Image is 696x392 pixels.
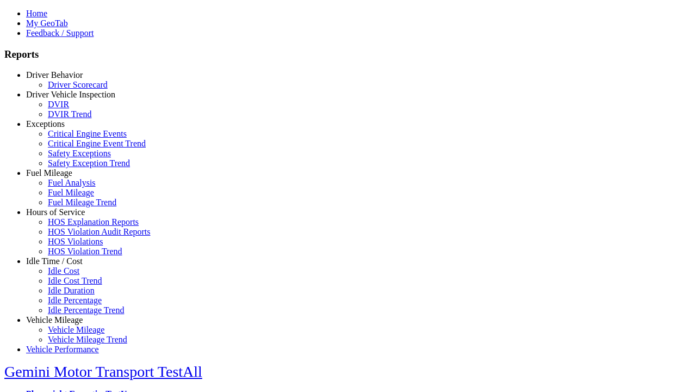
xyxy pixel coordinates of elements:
[26,119,65,128] a: Exceptions
[26,19,68,28] a: My GeoTab
[48,335,127,344] a: Vehicle Mileage Trend
[48,158,130,168] a: Safety Exception Trend
[48,286,95,295] a: Idle Duration
[48,296,102,305] a: Idle Percentage
[48,247,122,256] a: HOS Violation Trend
[26,28,94,38] a: Feedback / Support
[48,266,79,275] a: Idle Cost
[26,70,83,79] a: Driver Behavior
[48,109,91,119] a: DVIR Trend
[48,149,111,158] a: Safety Exceptions
[48,217,139,226] a: HOS Explanation Reports
[48,80,108,89] a: Driver Scorecard
[4,363,202,380] a: Gemini Motor Transport TestAll
[26,207,85,217] a: Hours of Service
[4,48,692,60] h3: Reports
[48,325,104,334] a: Vehicle Mileage
[26,256,83,266] a: Idle Time / Cost
[26,9,47,18] a: Home
[48,188,94,197] a: Fuel Mileage
[26,345,99,354] a: Vehicle Performance
[26,90,115,99] a: Driver Vehicle Inspection
[48,305,124,315] a: Idle Percentage Trend
[48,237,103,246] a: HOS Violations
[26,168,72,177] a: Fuel Mileage
[48,178,96,187] a: Fuel Analysis
[48,100,69,109] a: DVIR
[48,227,151,236] a: HOS Violation Audit Reports
[48,139,146,148] a: Critical Engine Event Trend
[48,276,102,285] a: Idle Cost Trend
[48,129,127,138] a: Critical Engine Events
[26,315,83,324] a: Vehicle Mileage
[48,198,116,207] a: Fuel Mileage Trend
